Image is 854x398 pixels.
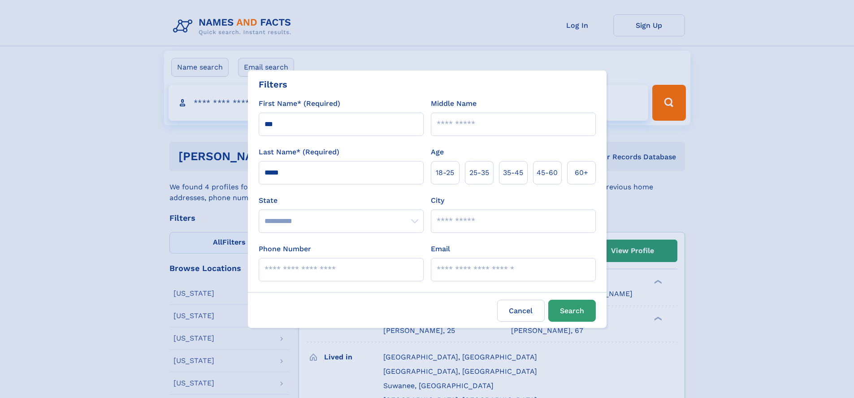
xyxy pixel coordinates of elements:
label: State [259,195,424,206]
label: City [431,195,444,206]
label: Last Name* (Required) [259,147,339,157]
label: Cancel [497,300,545,322]
label: Age [431,147,444,157]
span: 60+ [575,167,588,178]
label: Middle Name [431,98,477,109]
span: 35‑45 [503,167,523,178]
span: 45‑60 [537,167,558,178]
label: Email [431,244,450,254]
span: 25‑35 [469,167,489,178]
div: Filters [259,78,287,91]
label: First Name* (Required) [259,98,340,109]
span: 18‑25 [436,167,454,178]
button: Search [548,300,596,322]
label: Phone Number [259,244,311,254]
